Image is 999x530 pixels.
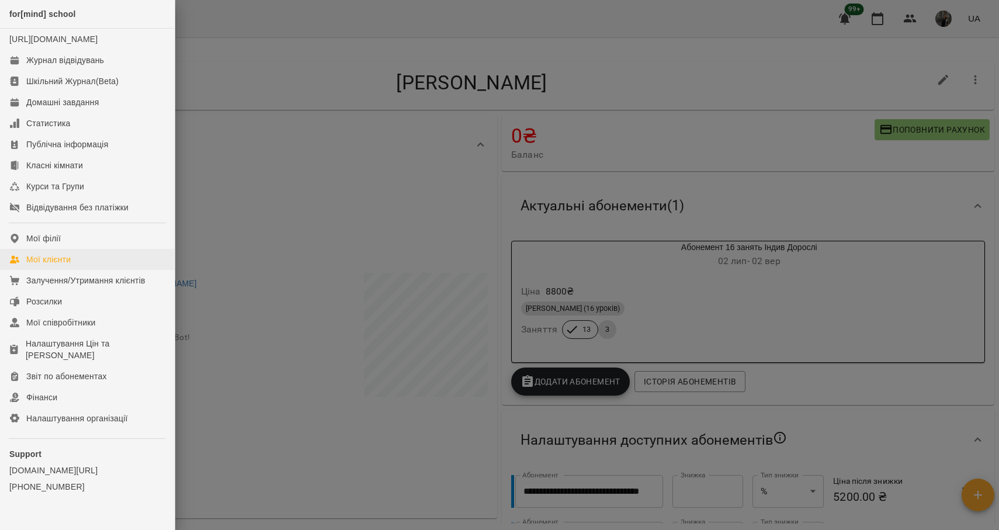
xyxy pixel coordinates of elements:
[26,338,165,361] div: Налаштування Цін та [PERSON_NAME]
[9,448,165,460] p: Support
[26,392,57,403] div: Фінанси
[26,296,62,307] div: Розсилки
[9,465,165,476] a: [DOMAIN_NAME][URL]
[26,317,96,328] div: Мої співробітники
[26,254,71,265] div: Мої клієнти
[26,160,83,171] div: Класні кімнати
[26,54,104,66] div: Журнал відвідувань
[26,275,145,286] div: Залучення/Утримання клієнтів
[9,34,98,44] a: [URL][DOMAIN_NAME]
[26,233,61,244] div: Мої філії
[26,117,71,129] div: Статистика
[9,9,76,19] span: for[mind] school
[26,75,119,87] div: Шкільний Журнал(Beta)
[26,138,108,150] div: Публічна інформація
[26,181,84,192] div: Курси та Групи
[26,413,128,424] div: Налаштування організації
[26,96,99,108] div: Домашні завдання
[9,481,165,493] a: [PHONE_NUMBER]
[26,202,129,213] div: Відвідування без платіжки
[26,370,107,382] div: Звіт по абонементах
